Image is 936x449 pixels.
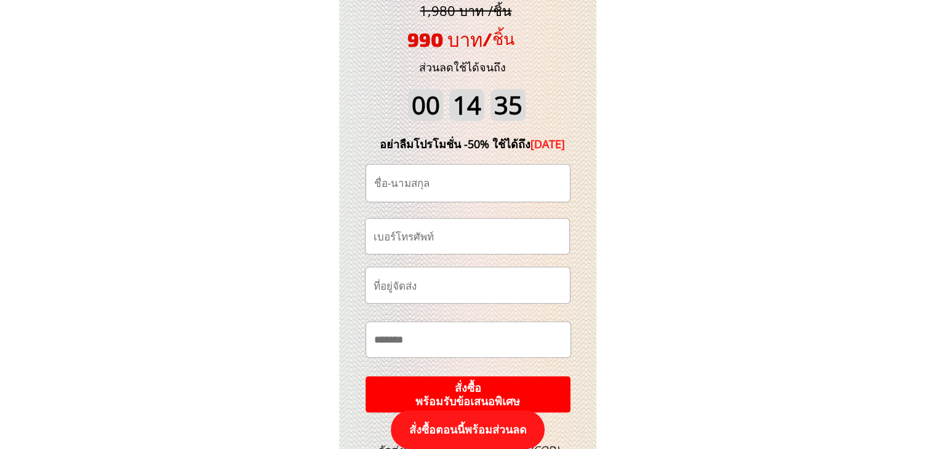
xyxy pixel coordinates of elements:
[391,410,545,449] p: สั่งซื้อตอนนี้พร้อมส่วนลด
[371,165,565,202] input: ชื่อ-นามสกุล
[407,28,482,50] span: 990 บาท
[370,219,564,254] input: เบอร์โทรศัพท์
[366,376,570,413] p: สั่งซื้อ พร้อมรับข้อเสนอพิเศษ
[361,135,584,153] div: อย่าลืมโปรโมชั่น -50% ใช้ได้ถึง
[370,268,565,303] input: ที่อยู่จัดส่ง
[482,28,514,48] span: /ชิ้น
[420,1,511,20] span: 1,980 บาท /ชิ้น
[402,58,522,76] h3: ส่วนลดใช้ได้จนถึง
[530,137,565,151] span: [DATE]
